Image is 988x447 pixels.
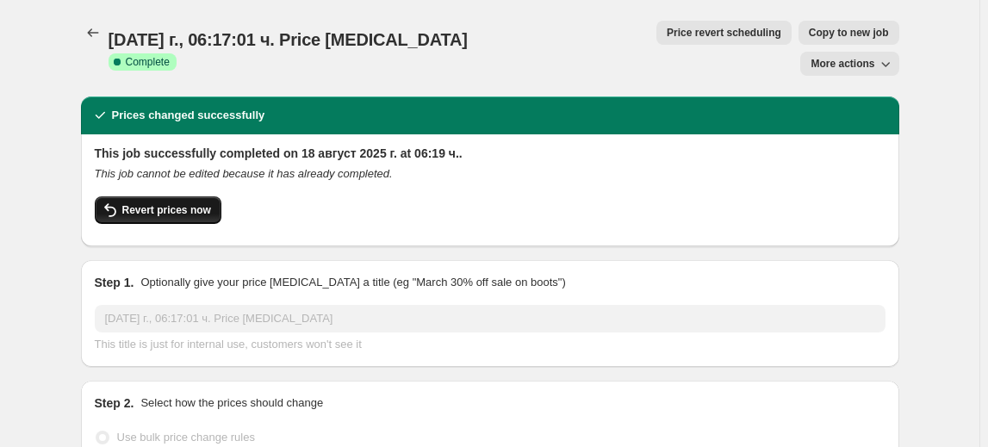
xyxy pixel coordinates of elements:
[809,26,889,40] span: Copy to new job
[811,57,874,71] span: More actions
[800,52,898,76] button: More actions
[140,394,323,412] p: Select how the prices should change
[95,167,393,180] i: This job cannot be edited because it has already completed.
[140,274,565,291] p: Optionally give your price [MEDICAL_DATA] a title (eg "March 30% off sale on boots")
[122,203,211,217] span: Revert prices now
[126,55,170,69] span: Complete
[81,21,105,45] button: Price change jobs
[95,338,362,351] span: This title is just for internal use, customers won't see it
[95,196,221,224] button: Revert prices now
[95,274,134,291] h2: Step 1.
[95,145,885,162] h2: This job successfully completed on 18 август 2025 г. at 06:19 ч..
[798,21,899,45] button: Copy to new job
[112,107,265,124] h2: Prices changed successfully
[95,305,885,332] input: 30% off holiday sale
[95,394,134,412] h2: Step 2.
[656,21,792,45] button: Price revert scheduling
[117,431,255,444] span: Use bulk price change rules
[109,30,468,49] span: [DATE] г., 06:17:01 ч. Price [MEDICAL_DATA]
[667,26,781,40] span: Price revert scheduling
